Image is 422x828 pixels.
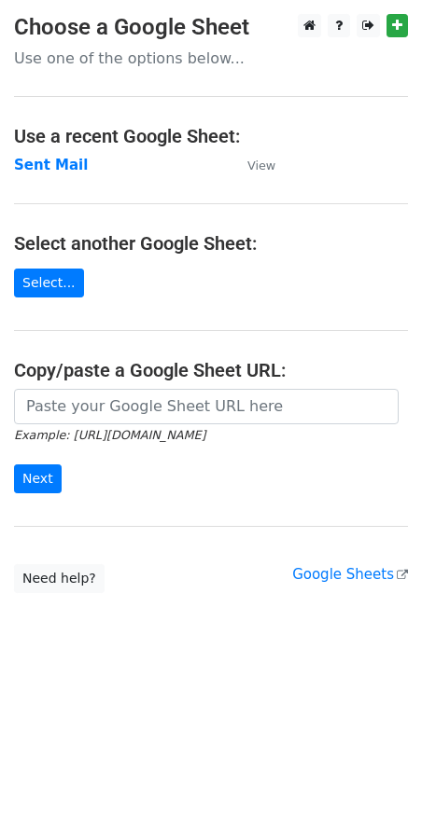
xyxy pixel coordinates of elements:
[229,157,275,173] a: View
[292,566,408,583] a: Google Sheets
[14,359,408,381] h4: Copy/paste a Google Sheet URL:
[14,232,408,255] h4: Select another Google Sheet:
[14,269,84,297] a: Select...
[14,389,399,424] input: Paste your Google Sheet URL here
[14,125,408,147] h4: Use a recent Google Sheet:
[14,564,105,593] a: Need help?
[247,159,275,172] small: View
[14,48,408,68] p: Use one of the options below...
[14,14,408,41] h3: Choose a Google Sheet
[14,428,205,442] small: Example: [URL][DOMAIN_NAME]
[14,157,88,173] a: Sent Mail
[14,464,62,493] input: Next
